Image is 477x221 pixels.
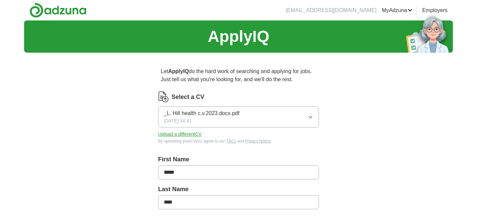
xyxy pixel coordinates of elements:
a: MyAdzuna [382,6,413,14]
span: [DATE] 14:41 [164,117,192,124]
img: CV Icon [158,92,169,102]
div: By uploading your CV you agree to our and . [158,138,319,144]
label: Last Name [158,185,319,194]
label: Select a CV [172,93,204,102]
a: Privacy Notice [245,139,271,144]
li: [EMAIL_ADDRESS][DOMAIN_NAME] [286,6,377,14]
label: First Name [158,155,319,164]
h1: ApplyIQ [208,24,269,49]
img: Adzuna logo [29,3,86,18]
span: _L. Hill health c.v.2023.docx.pdf [164,109,240,117]
button: Upload a differentCV [158,131,202,138]
a: Employers [422,6,448,14]
a: T&Cs [226,139,236,144]
strong: ApplyIQ [168,68,189,74]
p: Let do the hard work of searching and applying for jobs. Just tell us what you're looking for, an... [158,65,319,86]
button: _L. Hill health c.v.2023.docx.pdf[DATE] 14:41 [158,106,319,127]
